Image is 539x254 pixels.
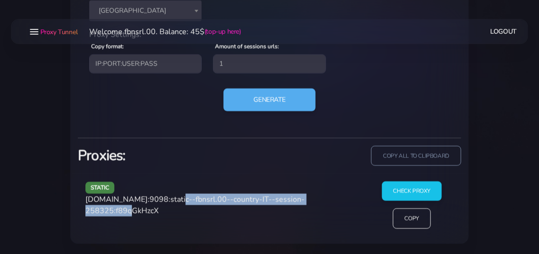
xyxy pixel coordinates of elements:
[89,0,202,21] span: Italy
[204,27,241,36] a: (top-up here)
[85,194,305,216] span: [DOMAIN_NAME]:9098:static--fbnsrl.00--country-IT--session-258325:f89qGkHzcX
[91,42,124,51] label: Copy format:
[371,146,461,166] input: copy all to clipboard
[399,99,527,242] iframe: Webchat Widget
[95,4,196,18] span: Italy
[78,26,241,37] li: Welcome fbnsrl.00. Balance: 45$
[393,209,431,229] input: Copy
[38,24,78,39] a: Proxy Tunnel
[85,182,114,194] span: static
[491,23,517,40] a: Logout
[215,42,279,51] label: Amount of sessions urls:
[40,27,78,36] span: Proxy Tunnel
[223,89,316,111] button: Generate
[382,181,442,201] input: Check Proxy
[78,146,264,165] h3: Proxies:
